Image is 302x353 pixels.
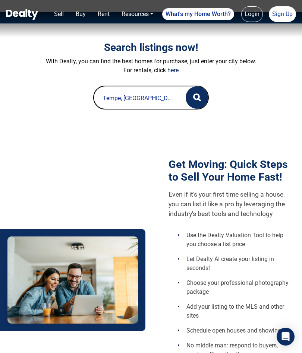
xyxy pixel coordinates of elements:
input: Search by city... [94,86,185,110]
li: Choose your professional photography package [177,276,290,299]
a: Sell [51,7,67,22]
li: Use the Dealty Valuation Tool to help you choose a list price [177,228,290,252]
li: Schedule open houses and showings [177,323,290,338]
a: What's my Home Worth? [162,8,234,20]
p: With Dealty, you can find the best homes for purchase, just enter your city below. [22,57,280,66]
h3: Search listings now! [22,41,280,54]
p: For rentals, click [22,66,280,75]
iframe: BigID CMP Widget [4,331,26,353]
li: Let Dealty AI create your listing in seconds! [177,252,290,276]
a: Resources [119,7,156,22]
li: Add your listing to the MLS and other sites [177,299,290,323]
p: Even if it's your first time selling a house, you can list it like a pro by leveraging the indust... [169,190,290,219]
a: Buy [73,7,89,22]
a: Login [241,6,263,22]
h1: Get Moving: Quick Steps to Sell Your Home Fast! [169,158,290,184]
a: Rent [95,7,113,22]
a: Sign Up [269,6,296,22]
div: Open Intercom Messenger [277,328,295,346]
a: here [167,67,179,74]
img: Dealty - Buy, Sell & Rent Homes [6,9,38,20]
img: Couple looking at laptop [7,236,138,323]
